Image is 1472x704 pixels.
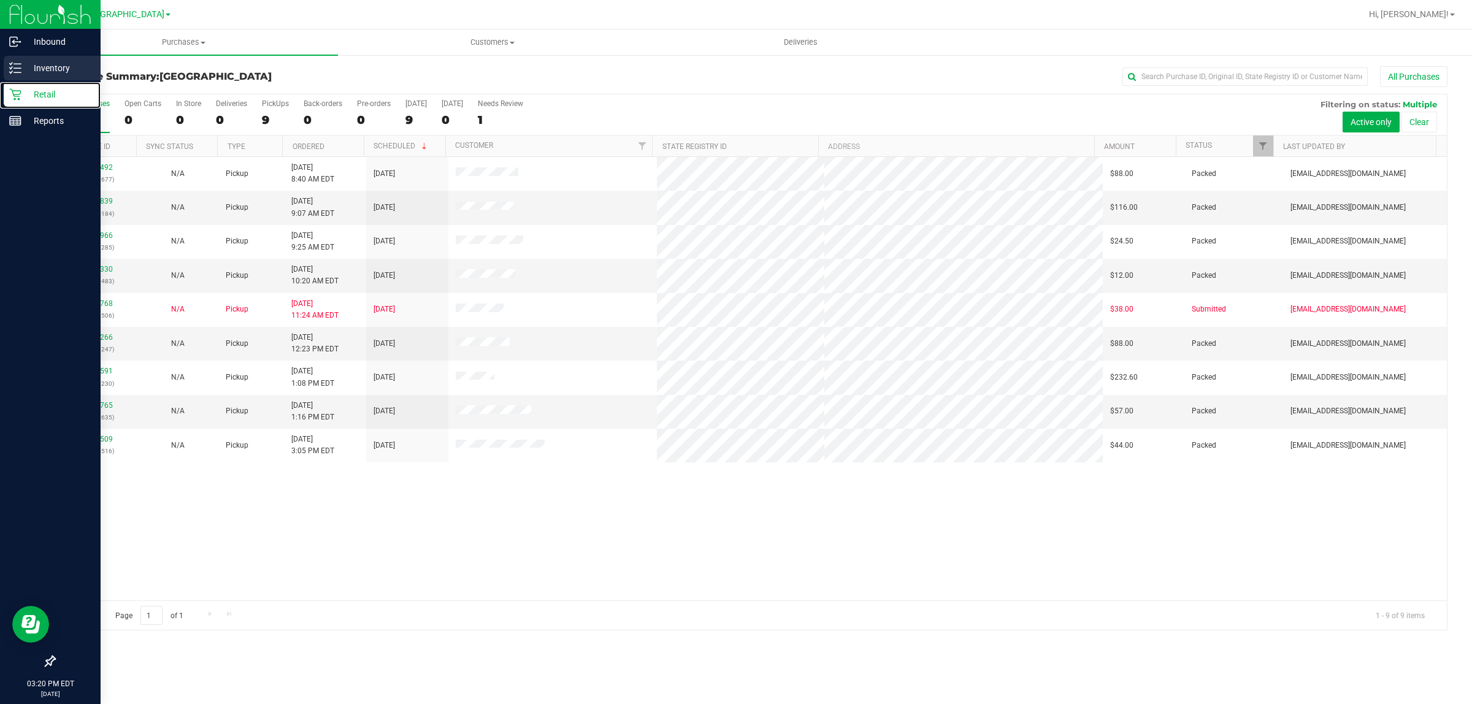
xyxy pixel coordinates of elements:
div: 0 [216,113,247,127]
span: Pickup [226,338,248,350]
button: N/A [171,202,185,213]
div: 0 [442,113,463,127]
button: N/A [171,405,185,417]
a: Scheduled [374,142,429,150]
span: Customers [339,37,646,48]
a: 12022966 [79,231,113,240]
span: Packed [1192,168,1216,180]
span: Not Applicable [171,305,185,313]
a: Purchases [29,29,338,55]
span: Packed [1192,235,1216,247]
p: Inventory [21,61,95,75]
span: $88.00 [1110,338,1133,350]
span: Filtering on status: [1321,99,1400,109]
input: 1 [140,606,163,625]
p: Inbound [21,34,95,49]
span: [EMAIL_ADDRESS][DOMAIN_NAME] [1290,235,1406,247]
span: Deliveries [767,37,834,48]
span: Packed [1192,338,1216,350]
a: 12024266 [79,333,113,342]
button: Clear [1401,112,1437,132]
div: Back-orders [304,99,342,108]
span: [DATE] [374,372,395,383]
span: [GEOGRAPHIC_DATA] [80,9,164,20]
p: Retail [21,87,95,102]
span: [DATE] 12:23 PM EDT [291,332,339,355]
span: [EMAIL_ADDRESS][DOMAIN_NAME] [1290,338,1406,350]
a: Filter [632,136,652,156]
span: Pickup [226,440,248,451]
inline-svg: Retail [9,88,21,101]
span: 1 - 9 of 9 items [1366,606,1435,624]
div: Open Carts [125,99,161,108]
span: [DATE] 1:08 PM EDT [291,365,334,389]
span: Pickup [226,372,248,383]
span: Packed [1192,372,1216,383]
div: Deliveries [216,99,247,108]
span: $24.50 [1110,235,1133,247]
span: Packed [1192,270,1216,281]
th: Address [818,136,1094,157]
span: [EMAIL_ADDRESS][DOMAIN_NAME] [1290,440,1406,451]
inline-svg: Reports [9,115,21,127]
div: 1 [478,113,523,127]
h3: Purchase Summary: [54,71,518,82]
a: 12022839 [79,197,113,205]
button: N/A [171,372,185,383]
span: $116.00 [1110,202,1138,213]
button: N/A [171,235,185,247]
button: N/A [171,338,185,350]
span: $12.00 [1110,270,1133,281]
div: Needs Review [478,99,523,108]
div: 0 [125,113,161,127]
a: 12023330 [79,265,113,274]
span: Multiple [1403,99,1437,109]
span: Page of 1 [105,606,193,625]
span: [EMAIL_ADDRESS][DOMAIN_NAME] [1290,202,1406,213]
span: Packed [1192,440,1216,451]
p: Reports [21,113,95,128]
div: 0 [357,113,391,127]
span: [EMAIL_ADDRESS][DOMAIN_NAME] [1290,168,1406,180]
button: All Purchases [1380,66,1447,87]
span: [EMAIL_ADDRESS][DOMAIN_NAME] [1290,372,1406,383]
button: N/A [171,270,185,281]
a: Ordered [293,142,324,151]
a: Status [1186,141,1212,150]
span: [DATE] [374,235,395,247]
button: Active only [1343,112,1400,132]
span: Not Applicable [171,271,185,280]
span: [DATE] 1:16 PM EDT [291,400,334,423]
span: [DATE] 10:20 AM EDT [291,264,339,287]
button: N/A [171,168,185,180]
a: Customers [338,29,646,55]
button: N/A [171,304,185,315]
inline-svg: Inventory [9,62,21,74]
span: $232.60 [1110,372,1138,383]
span: Pickup [226,235,248,247]
span: [DATE] [374,304,395,315]
div: Pre-orders [357,99,391,108]
a: 12024765 [79,401,113,410]
div: [DATE] [442,99,463,108]
div: [DATE] [405,99,427,108]
span: [DATE] 3:05 PM EDT [291,434,334,457]
span: [DATE] [374,168,395,180]
div: 9 [405,113,427,127]
div: 0 [304,113,342,127]
span: Not Applicable [171,441,185,450]
span: $57.00 [1110,405,1133,417]
span: Hi, [PERSON_NAME]! [1369,9,1449,19]
span: [EMAIL_ADDRESS][DOMAIN_NAME] [1290,304,1406,315]
a: 12024591 [79,367,113,375]
span: Pickup [226,405,248,417]
span: [DATE] 11:24 AM EDT [291,298,339,321]
span: Not Applicable [171,237,185,245]
span: [EMAIL_ADDRESS][DOMAIN_NAME] [1290,405,1406,417]
a: State Registry ID [662,142,727,151]
p: [DATE] [6,689,95,698]
a: Sync Status [146,142,193,151]
a: 12022492 [79,163,113,172]
a: Last Updated By [1283,142,1345,151]
a: Type [228,142,245,151]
